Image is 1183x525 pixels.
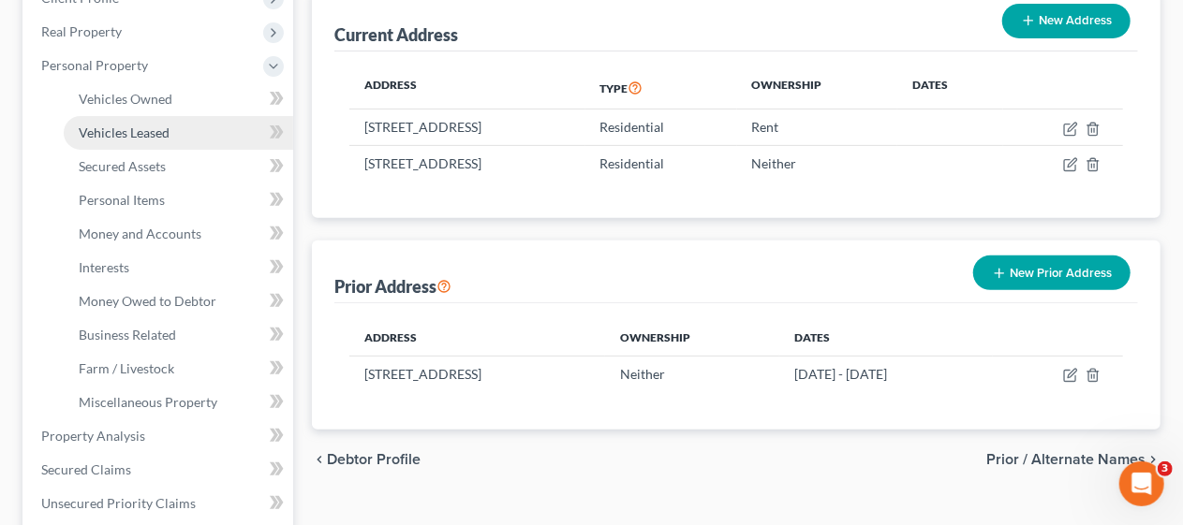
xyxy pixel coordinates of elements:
[64,82,293,116] a: Vehicles Owned
[327,452,421,467] span: Debtor Profile
[64,217,293,251] a: Money and Accounts
[605,318,779,356] th: Ownership
[585,145,737,181] td: Residential
[79,91,172,107] span: Vehicles Owned
[79,327,176,343] span: Business Related
[64,386,293,419] a: Miscellaneous Property
[79,158,166,174] span: Secured Assets
[1146,452,1161,467] i: chevron_right
[973,255,1131,290] button: New Prior Address
[349,145,585,181] td: [STREET_ADDRESS]
[41,461,131,477] span: Secured Claims
[64,116,293,150] a: Vehicles Leased
[986,452,1146,467] span: Prior / Alternate Names
[349,357,605,392] td: [STREET_ADDRESS]
[334,275,451,298] div: Prior Address
[41,57,148,73] span: Personal Property
[737,109,898,145] td: Rent
[605,357,779,392] td: Neither
[1158,461,1173,476] span: 3
[26,419,293,453] a: Property Analysis
[79,259,129,275] span: Interests
[312,452,421,467] button: chevron_left Debtor Profile
[585,66,737,109] th: Type
[737,145,898,181] td: Neither
[79,394,217,410] span: Miscellaneous Property
[64,183,293,217] a: Personal Items
[1002,4,1131,38] button: New Address
[79,192,165,208] span: Personal Items
[779,357,993,392] td: [DATE] - [DATE]
[1119,461,1164,506] iframe: Intercom live chat
[349,318,605,356] th: Address
[64,150,293,183] a: Secured Assets
[779,318,993,356] th: Dates
[897,66,1002,109] th: Dates
[26,487,293,520] a: Unsecured Priority Claims
[64,318,293,352] a: Business Related
[79,226,201,241] span: Money and Accounts
[64,251,293,284] a: Interests
[64,352,293,386] a: Farm / Livestock
[349,66,585,109] th: Address
[737,66,898,109] th: Ownership
[585,109,737,145] td: Residential
[312,452,327,467] i: chevron_left
[986,452,1161,467] button: Prior / Alternate Names chevron_right
[41,23,122,39] span: Real Property
[41,428,145,444] span: Property Analysis
[334,23,458,46] div: Current Address
[64,284,293,318] a: Money Owed to Debtor
[26,453,293,487] a: Secured Claims
[349,109,585,145] td: [STREET_ADDRESS]
[41,495,196,511] span: Unsecured Priority Claims
[79,360,174,376] span: Farm / Livestock
[79,124,170,140] span: Vehicles Leased
[79,293,216,309] span: Money Owed to Debtor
